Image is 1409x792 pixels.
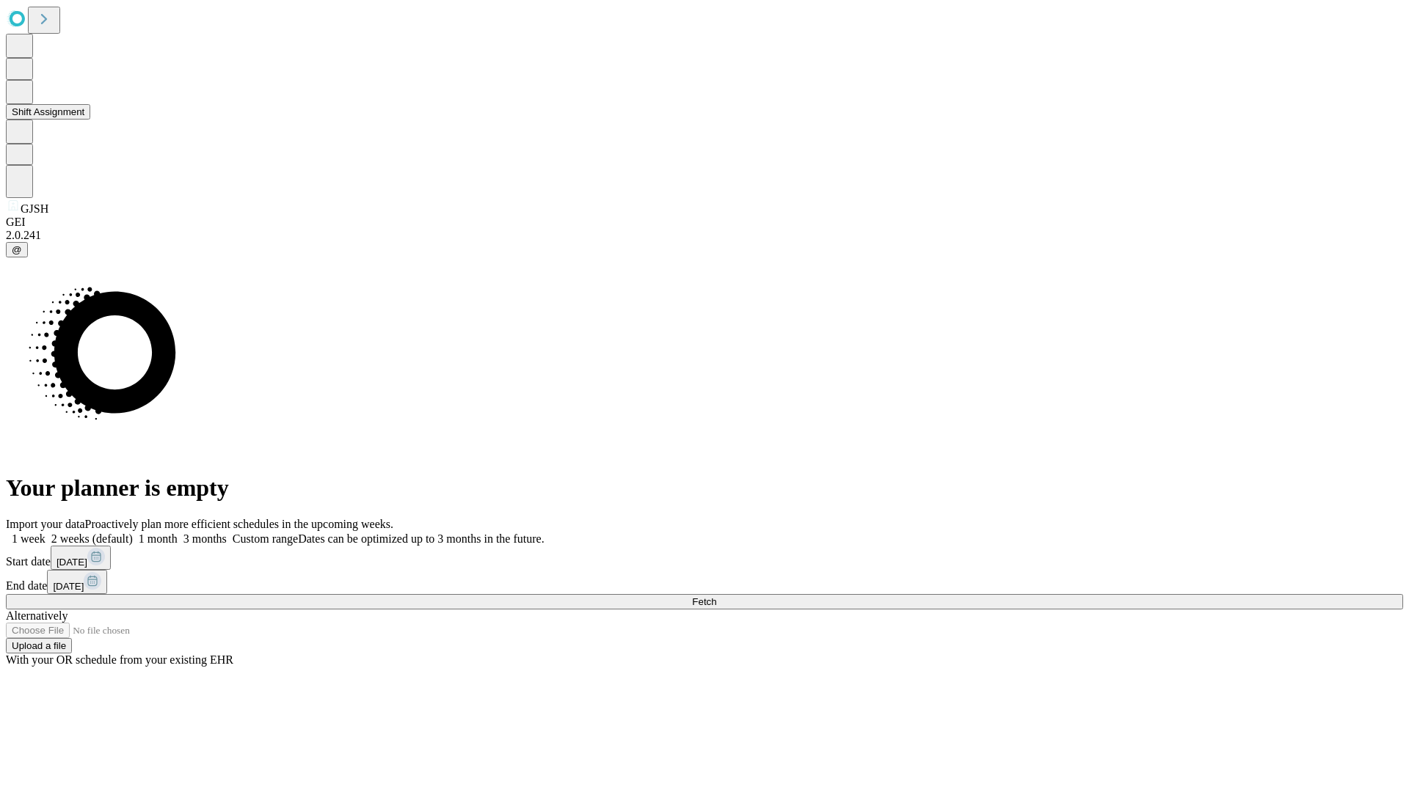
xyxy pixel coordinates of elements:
[6,546,1403,570] div: Start date
[6,474,1403,502] h1: Your planner is empty
[51,532,133,545] span: 2 weeks (default)
[6,638,72,653] button: Upload a file
[57,557,87,568] span: [DATE]
[6,518,85,530] span: Import your data
[12,532,45,545] span: 1 week
[51,546,111,570] button: [DATE]
[6,653,233,666] span: With your OR schedule from your existing EHR
[6,570,1403,594] div: End date
[692,596,716,607] span: Fetch
[6,216,1403,229] div: GEI
[6,242,28,257] button: @
[85,518,393,530] span: Proactively plan more efficient schedules in the upcoming weeks.
[6,104,90,120] button: Shift Assignment
[21,202,48,215] span: GJSH
[233,532,298,545] span: Custom range
[6,594,1403,609] button: Fetch
[6,609,68,622] span: Alternatively
[12,244,22,255] span: @
[298,532,544,545] span: Dates can be optimized up to 3 months in the future.
[139,532,178,545] span: 1 month
[6,229,1403,242] div: 2.0.241
[183,532,227,545] span: 3 months
[53,581,84,592] span: [DATE]
[47,570,107,594] button: [DATE]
